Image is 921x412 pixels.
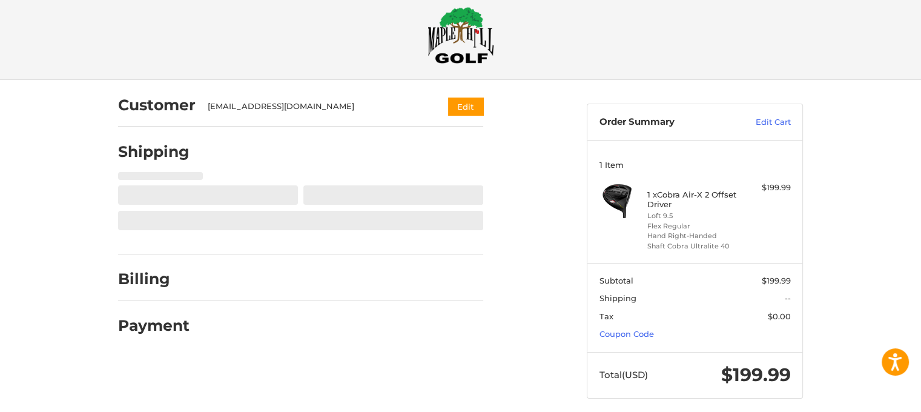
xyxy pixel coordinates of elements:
[599,311,613,321] span: Tax
[118,142,190,161] h2: Shipping
[427,7,494,64] img: Maple Hill Golf
[647,190,740,210] h4: 1 x Cobra Air-X 2 Offset Driver
[118,96,196,115] h2: Customer
[647,221,740,231] li: Flex Regular
[647,241,740,251] li: Shaft Cobra Ultralite 40
[118,270,189,288] h2: Billing
[599,116,730,128] h3: Order Summary
[785,293,791,303] span: --
[721,364,791,386] span: $199.99
[821,379,921,412] iframe: Google Customer Reviews
[208,101,425,113] div: [EMAIL_ADDRESS][DOMAIN_NAME]
[647,231,740,241] li: Hand Right-Handed
[599,160,791,170] h3: 1 Item
[118,316,190,335] h2: Payment
[599,369,648,380] span: Total (USD)
[743,182,791,194] div: $199.99
[768,311,791,321] span: $0.00
[730,116,791,128] a: Edit Cart
[599,329,654,339] a: Coupon Code
[762,276,791,285] span: $199.99
[448,98,483,115] button: Edit
[647,211,740,221] li: Loft 9.5
[599,293,636,303] span: Shipping
[599,276,633,285] span: Subtotal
